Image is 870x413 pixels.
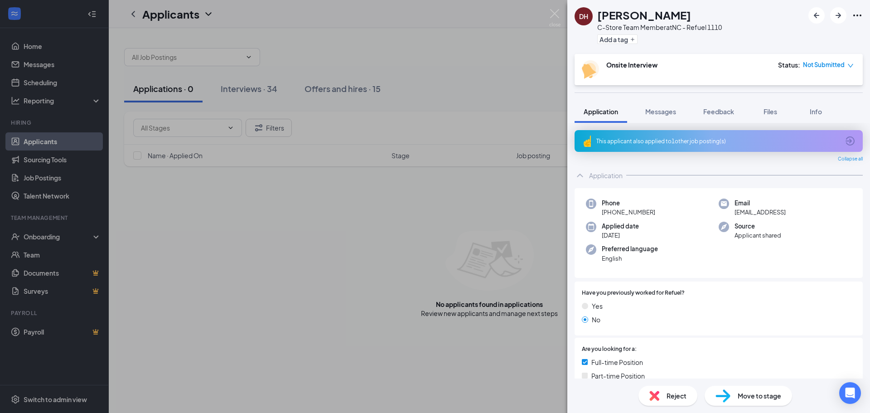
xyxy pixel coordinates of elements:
span: Application [584,107,618,116]
span: Source [735,222,781,231]
span: down [847,63,854,69]
div: Open Intercom Messenger [839,382,861,404]
b: Onsite Interview [606,61,657,69]
span: Move to stage [738,391,781,401]
span: Messages [645,107,676,116]
button: ArrowLeftNew [808,7,825,24]
span: Part-time Position [591,371,645,381]
span: [EMAIL_ADDRESS] [735,208,786,217]
span: Phone [602,199,655,208]
svg: Ellipses [852,10,863,21]
div: This applicant also applied to 1 other job posting(s) [596,137,839,145]
span: Info [810,107,822,116]
span: Applicant shared [735,231,781,240]
span: Applied date [602,222,639,231]
span: Email [735,199,786,208]
span: Collapse all [838,155,863,163]
span: No [592,315,600,325]
button: PlusAdd a tag [597,34,638,44]
span: Feedback [703,107,734,116]
svg: Plus [630,37,635,42]
div: C-Store Team Member at NC - Refuel 1110 [597,23,722,32]
span: English [602,254,658,263]
svg: ArrowLeftNew [811,10,822,21]
h1: [PERSON_NAME] [597,7,691,23]
svg: ArrowRight [833,10,844,21]
button: ArrowRight [830,7,846,24]
div: DH [579,12,588,21]
span: Preferred language [602,244,658,253]
div: Status : [778,60,800,69]
span: Full-time Position [591,357,643,367]
span: [PHONE_NUMBER] [602,208,655,217]
svg: ArrowCircle [845,136,855,146]
svg: ChevronUp [575,170,585,181]
span: Not Submitted [803,60,845,69]
span: [DATE] [602,231,639,240]
span: Have you previously worked for Refuel? [582,289,685,297]
div: Application [589,171,623,180]
span: Reject [667,391,686,401]
span: Files [764,107,777,116]
span: Yes [592,301,603,311]
span: Are you looking for a: [582,345,637,354]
